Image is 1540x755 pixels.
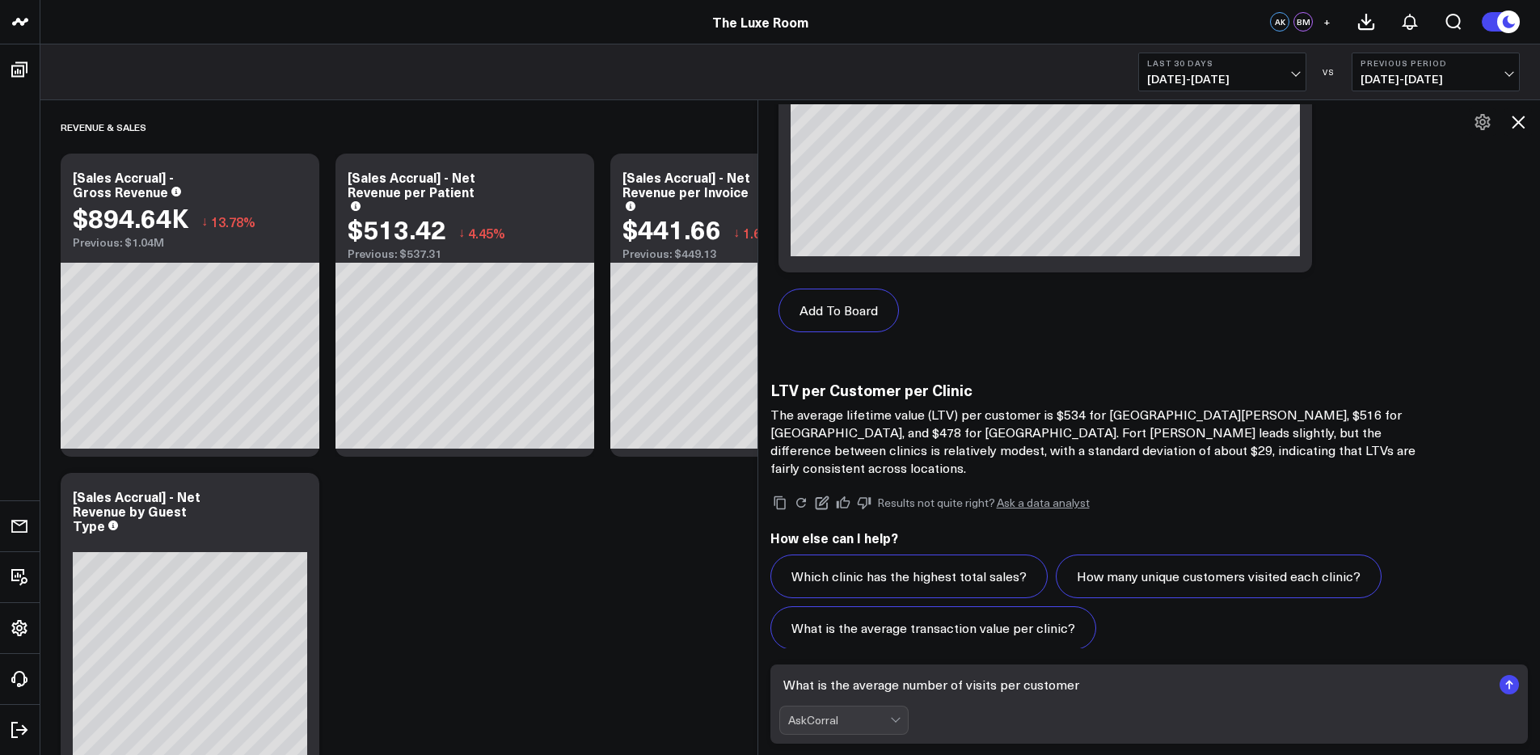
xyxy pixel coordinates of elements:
[877,495,995,510] span: Results not quite right?
[733,222,740,243] span: ↓
[622,214,721,243] div: $441.66
[778,289,899,332] button: Add To Board
[73,487,200,534] div: [Sales Accrual] - Net Revenue by Guest Type
[712,13,808,31] a: The Luxe Room
[348,214,446,243] div: $513.42
[61,108,146,146] div: Revenue & Sales
[743,224,780,242] span: 1.66%
[73,168,174,200] div: [Sales Accrual] - Gross Revenue
[1314,67,1344,77] div: VS
[1270,12,1289,32] div: AK
[770,555,1048,598] button: Which clinic has the highest total sales?
[468,224,505,242] span: 4.45%
[211,213,255,230] span: 13.78%
[1147,73,1297,86] span: [DATE] - [DATE]
[1361,58,1511,68] b: Previous Period
[348,247,582,260] div: Previous: $537.31
[788,714,890,727] div: AskCorral
[770,406,1417,477] p: The average lifetime value (LTV) per customer is $534 for [GEOGRAPHIC_DATA][PERSON_NAME], $516 fo...
[1293,12,1313,32] div: BM
[348,168,475,200] div: [Sales Accrual] - Net Revenue per Patient
[1361,73,1511,86] span: [DATE] - [DATE]
[770,493,790,512] button: Copy
[997,497,1090,508] a: Ask a data analyst
[1317,12,1336,32] button: +
[1138,53,1306,91] button: Last 30 Days[DATE]-[DATE]
[1147,58,1297,68] b: Last 30 Days
[73,203,189,232] div: $894.64K
[1352,53,1520,91] button: Previous Period[DATE]-[DATE]
[73,236,307,249] div: Previous: $1.04M
[622,247,857,260] div: Previous: $449.13
[770,529,1529,546] h2: How else can I help?
[1323,16,1331,27] span: +
[770,381,1417,399] h3: LTV per Customer per Clinic
[201,211,208,232] span: ↓
[458,222,465,243] span: ↓
[1056,555,1382,598] button: How many unique customers visited each clinic?
[779,670,1492,699] textarea: What is the average number of visits per customer
[622,168,750,200] div: [Sales Accrual] - Net Revenue per Invoice
[770,606,1096,650] button: What is the average transaction value per clinic?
